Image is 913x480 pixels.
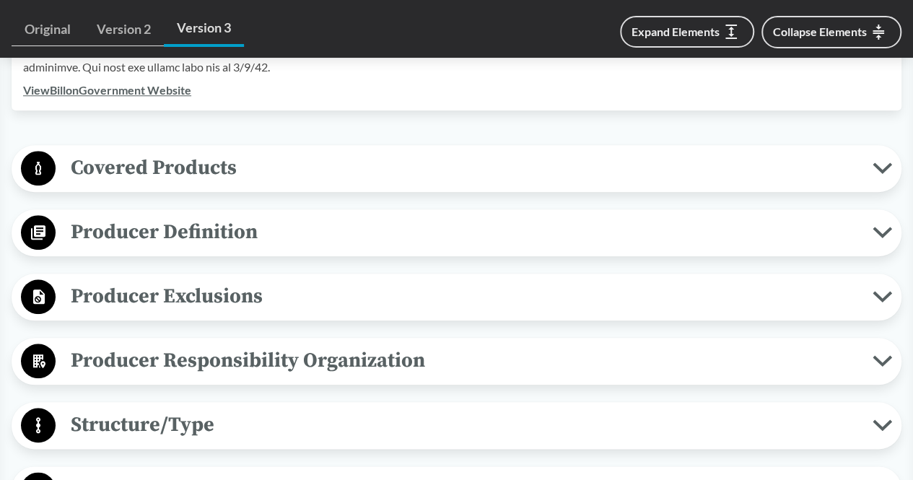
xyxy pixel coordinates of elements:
[23,83,191,97] a: ViewBillonGovernment Website
[56,216,873,248] span: Producer Definition
[84,13,164,46] a: Version 2
[17,279,896,315] button: Producer Exclusions
[56,344,873,377] span: Producer Responsibility Organization
[17,214,896,251] button: Producer Definition
[620,16,754,48] button: Expand Elements
[56,280,873,313] span: Producer Exclusions
[761,16,901,48] button: Collapse Elements
[56,152,873,184] span: Covered Products
[164,12,244,47] a: Version 3
[12,13,84,46] a: Original
[56,409,873,441] span: Structure/Type
[17,150,896,187] button: Covered Products
[17,343,896,380] button: Producer Responsibility Organization
[17,407,896,444] button: Structure/Type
